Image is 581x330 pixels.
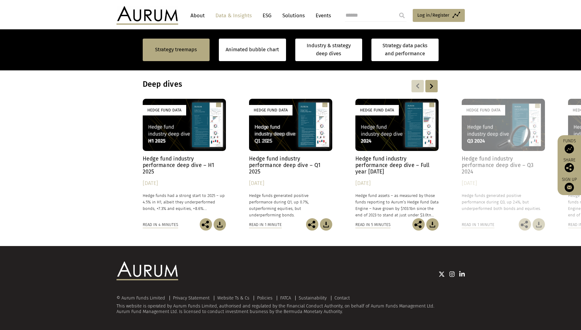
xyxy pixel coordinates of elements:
[117,6,178,25] img: Aurum
[249,192,332,219] p: Hedge funds generated positive performance during Q1, up 0.7%, outperforming equities, but underp...
[561,158,578,172] div: Share
[561,177,578,192] a: Sign up
[299,295,327,301] a: Sustainability
[565,163,574,172] img: Share this post
[561,138,578,153] a: Funds
[249,99,332,218] a: Hedge Fund Data Hedge fund industry performance deep dive – Q1 2025 [DATE] Hedge funds generated ...
[249,179,332,188] div: [DATE]
[143,192,226,212] p: Hedge funds had a strong start to 2025 – up 4.5% in H1, albeit they underperformed bonds, +7.3% a...
[355,99,439,218] a: Hedge Fund Data Hedge fund industry performance deep dive – Full year [DATE] [DATE] Hedge fund as...
[355,156,439,175] h4: Hedge fund industry performance deep dive – Full year [DATE]
[413,9,465,22] a: Log in/Register
[257,295,272,301] a: Policies
[355,105,399,115] div: Hedge Fund Data
[249,105,293,115] div: Hedge Fund Data
[462,105,505,115] div: Hedge Fund Data
[417,11,449,19] span: Log in/Register
[462,179,545,188] div: [DATE]
[334,295,350,301] a: Contact
[313,10,331,21] a: Events
[260,10,275,21] a: ESG
[459,271,465,277] img: Linkedin icon
[155,46,197,54] a: Strategy treemaps
[279,10,308,21] a: Solutions
[173,295,210,301] a: Privacy Statement
[519,218,531,231] img: Share this post
[462,156,545,175] h4: Hedge fund industry performance deep dive – Q3 2024
[187,10,208,21] a: About
[295,39,362,61] a: Industry & strategy deep dives
[217,295,249,301] a: Website Ts & Cs
[143,105,186,115] div: Hedge Fund Data
[117,261,178,280] img: Aurum Logo
[355,192,439,219] p: Hedge fund assets – as measured by those funds reporting to Aurum’s Hedge Fund Data Engine – have...
[143,99,226,218] a: Hedge Fund Data Hedge fund industry performance deep dive – H1 2025 [DATE] Hedge funds had a stro...
[212,10,255,21] a: Data & Insights
[449,271,455,277] img: Instagram icon
[143,80,359,89] h3: Deep dives
[306,218,318,231] img: Share this post
[426,218,439,231] img: Download Article
[565,144,574,153] img: Access Funds
[533,218,545,231] img: Download Article
[249,221,282,228] div: Read in 1 minute
[371,39,439,61] a: Strategy data packs and performance
[249,156,332,175] h4: Hedge fund industry performance deep dive – Q1 2025
[117,296,465,315] div: This website is operated by Aurum Funds Limited, authorised and regulated by the Financial Conduc...
[355,221,391,228] div: Read in 5 minutes
[143,221,178,228] div: Read in 4 minutes
[117,296,168,300] div: © Aurum Funds Limited
[462,192,545,212] p: Hedge funds generated positive performance during Q3, up 2.4%, but underperformed both bonds and ...
[396,9,408,22] input: Submit
[214,218,226,231] img: Download Article
[462,221,494,228] div: Read in 1 minute
[143,156,226,175] h4: Hedge fund industry performance deep dive – H1 2025
[226,46,279,54] a: Animated bubble chart
[355,179,439,188] div: [DATE]
[320,218,332,231] img: Download Article
[143,179,226,188] div: [DATE]
[280,295,291,301] a: FATCA
[565,183,574,192] img: Sign up to our newsletter
[200,218,212,231] img: Share this post
[412,218,425,231] img: Share this post
[439,271,445,277] img: Twitter icon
